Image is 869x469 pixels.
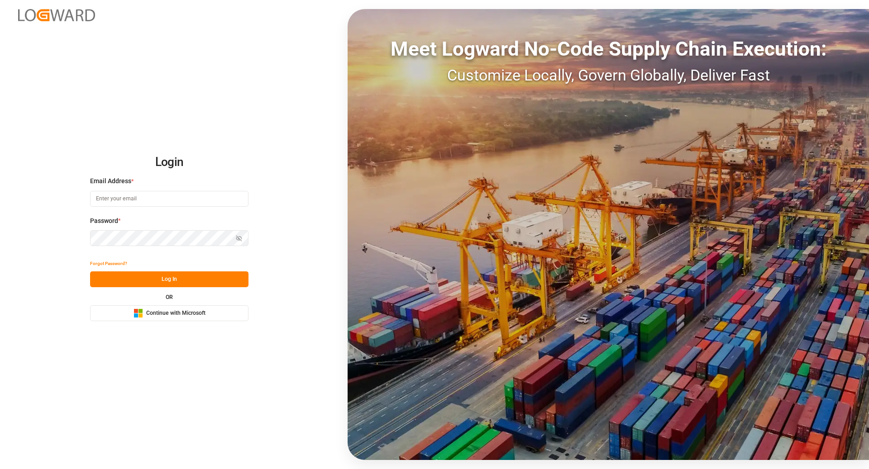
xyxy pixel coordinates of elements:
button: Continue with Microsoft [90,305,248,321]
img: Logward_new_orange.png [18,9,95,21]
span: Email Address [90,176,131,186]
div: Meet Logward No-Code Supply Chain Execution: [348,34,869,64]
span: Password [90,216,118,226]
small: OR [166,294,173,300]
button: Log In [90,271,248,287]
span: Continue with Microsoft [146,309,205,317]
button: Forgot Password? [90,256,127,271]
input: Enter your email [90,191,248,207]
div: Customize Locally, Govern Globally, Deliver Fast [348,64,869,87]
h2: Login [90,148,248,177]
